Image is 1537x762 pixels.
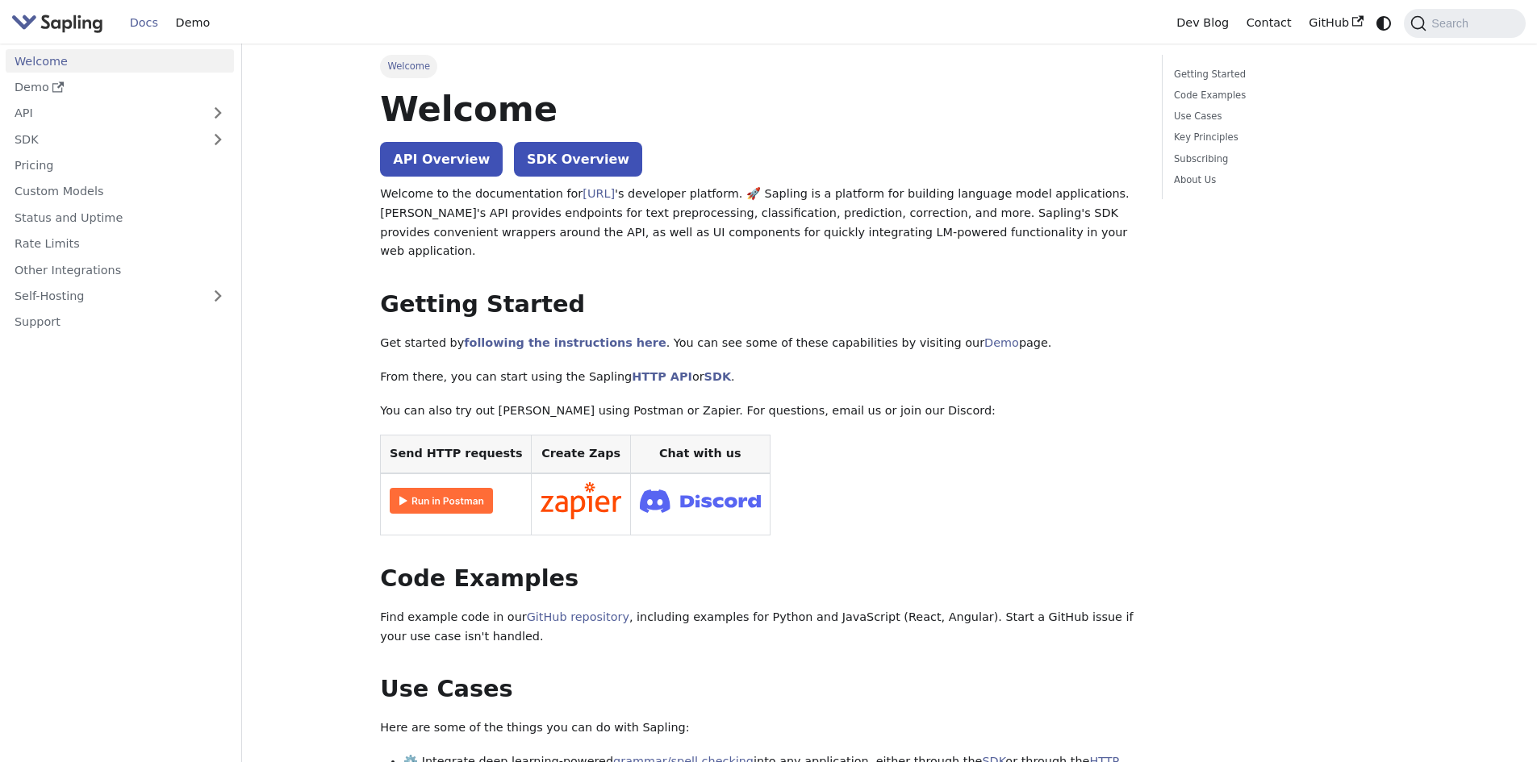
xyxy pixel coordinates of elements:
[6,76,234,99] a: Demo
[202,102,234,125] button: Expand sidebar category 'API'
[632,370,692,383] a: HTTP API
[583,187,615,200] a: [URL]
[381,435,532,473] th: Send HTTP requests
[6,310,234,334] a: Support
[541,482,621,519] img: Connect in Zapier
[6,102,202,125] a: API
[6,232,234,256] a: Rate Limits
[640,485,761,518] img: Join Discord
[380,55,437,77] span: Welcome
[1238,10,1301,35] a: Contact
[380,185,1138,261] p: Welcome to the documentation for 's developer platform. 🚀 Sapling is a platform for building lang...
[380,608,1138,647] p: Find example code in our , including examples for Python and JavaScript (React, Angular). Start a...
[1174,67,1393,82] a: Getting Started
[11,11,103,35] img: Sapling.ai
[380,142,503,177] a: API Overview
[984,336,1019,349] a: Demo
[121,10,167,35] a: Docs
[380,564,1138,593] h2: Code Examples
[380,290,1138,319] h2: Getting Started
[1426,17,1478,30] span: Search
[380,402,1138,421] p: You can also try out [PERSON_NAME] using Postman or Zapier. For questions, email us or join our D...
[1174,109,1393,124] a: Use Cases
[1300,10,1372,35] a: GitHub
[527,610,629,623] a: GitHub repository
[1174,173,1393,188] a: About Us
[6,49,234,73] a: Welcome
[380,55,1138,77] nav: Breadcrumbs
[11,11,109,35] a: Sapling.aiSapling.ai
[167,10,219,35] a: Demo
[704,370,731,383] a: SDK
[630,435,770,473] th: Chat with us
[1372,11,1396,35] button: Switch between dark and light mode (currently system mode)
[464,336,666,349] a: following the instructions here
[532,435,631,473] th: Create Zaps
[380,675,1138,704] h2: Use Cases
[1174,88,1393,103] a: Code Examples
[1404,9,1525,38] button: Search (Command+K)
[1174,130,1393,145] a: Key Principles
[380,368,1138,387] p: From there, you can start using the Sapling or .
[6,154,234,177] a: Pricing
[380,334,1138,353] p: Get started by . You can see some of these capabilities by visiting our page.
[1174,152,1393,167] a: Subscribing
[6,285,234,308] a: Self-Hosting
[1167,10,1237,35] a: Dev Blog
[202,127,234,151] button: Expand sidebar category 'SDK'
[6,258,234,281] a: Other Integrations
[380,87,1138,131] h1: Welcome
[6,127,202,151] a: SDK
[380,718,1138,738] p: Here are some of the things you can do with Sapling:
[390,488,493,514] img: Run in Postman
[514,142,642,177] a: SDK Overview
[6,206,234,229] a: Status and Uptime
[6,180,234,203] a: Custom Models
